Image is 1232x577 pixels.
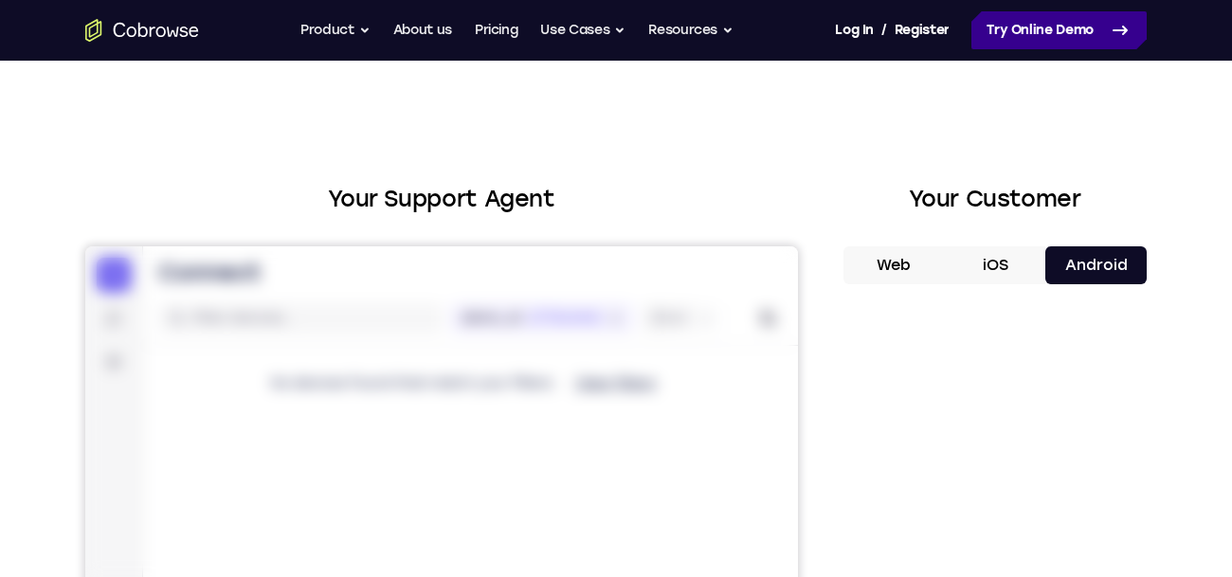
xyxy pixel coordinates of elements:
a: Log In [835,11,873,49]
button: iOS [945,246,1046,284]
a: Try Online Demo [971,11,1147,49]
span: / [881,19,887,42]
h2: Your Customer [843,182,1147,216]
button: Use Cases [540,11,625,49]
button: Android [1045,246,1147,284]
a: Go to the home page [85,19,199,42]
button: Web [843,246,945,284]
button: Product [300,11,371,49]
h2: Your Support Agent [85,182,798,216]
a: Pricing [475,11,518,49]
button: Resources [648,11,734,49]
a: Register [895,11,950,49]
a: About us [393,11,452,49]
